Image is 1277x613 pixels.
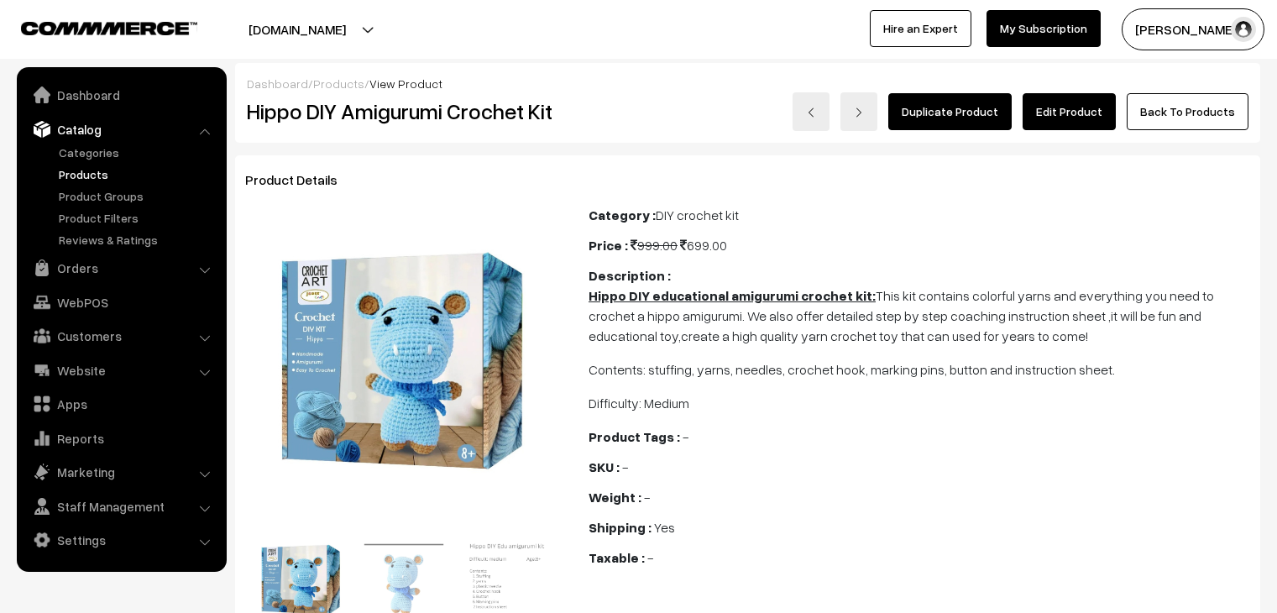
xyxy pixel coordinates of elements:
button: [PERSON_NAME]… [1122,8,1264,50]
img: COMMMERCE [21,22,197,34]
span: View Product [369,76,442,91]
span: Product Details [245,171,358,188]
a: Orders [21,253,221,283]
span: Yes [654,519,675,536]
b: Taxable : [589,549,645,566]
a: My Subscription [987,10,1101,47]
b: Description : [589,267,671,284]
a: Settings [21,525,221,555]
div: / / [247,75,1248,92]
a: Products [55,165,221,183]
span: 999.00 [631,237,678,254]
a: Hire an Expert [870,10,971,47]
img: 175533749562611.png [252,212,557,516]
u: Hippo DIY educational amigurumi crochet kit: [589,287,876,304]
b: Product Tags : [589,428,680,445]
a: Product Groups [55,187,221,205]
div: 699.00 [589,235,1250,255]
a: Staff Management [21,491,221,521]
b: Price : [589,237,628,254]
span: - [683,428,688,445]
a: Product Filters [55,209,221,227]
a: Website [21,355,221,385]
img: user [1231,17,1256,42]
p: Contents: stuffing, yarns, needles, crochet hook, marking pins, button and instruction sheet. [589,359,1250,380]
img: right-arrow.png [854,107,864,118]
a: Duplicate Product [888,93,1012,130]
b: Weight : [589,489,641,506]
b: Shipping : [589,519,652,536]
span: - [647,549,653,566]
a: COMMMERCE [21,17,168,37]
span: This kit contains colorful yarns and everything you need to crochet a hippo amigurumi. We also of... [589,287,1214,344]
a: WebPOS [21,287,221,317]
button: [DOMAIN_NAME] [190,8,405,50]
a: Back To Products [1127,93,1248,130]
span: - [622,458,628,475]
a: Dashboard [247,76,308,91]
b: SKU : [589,458,620,475]
a: Marketing [21,457,221,487]
p: Difficulty: Medium [589,393,1250,413]
span: - [644,489,650,506]
h2: Hippo DIY Amigurumi Crochet Kit [247,98,564,124]
a: Apps [21,389,221,419]
a: Categories [55,144,221,161]
a: Dashboard [21,80,221,110]
a: Edit Product [1023,93,1116,130]
div: DIY crochet kit [589,205,1250,225]
b: Category : [589,207,656,223]
a: Reviews & Ratings [55,231,221,249]
a: Products [313,76,364,91]
a: Reports [21,423,221,453]
img: left-arrow.png [806,107,816,118]
a: Customers [21,321,221,351]
a: Catalog [21,114,221,144]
